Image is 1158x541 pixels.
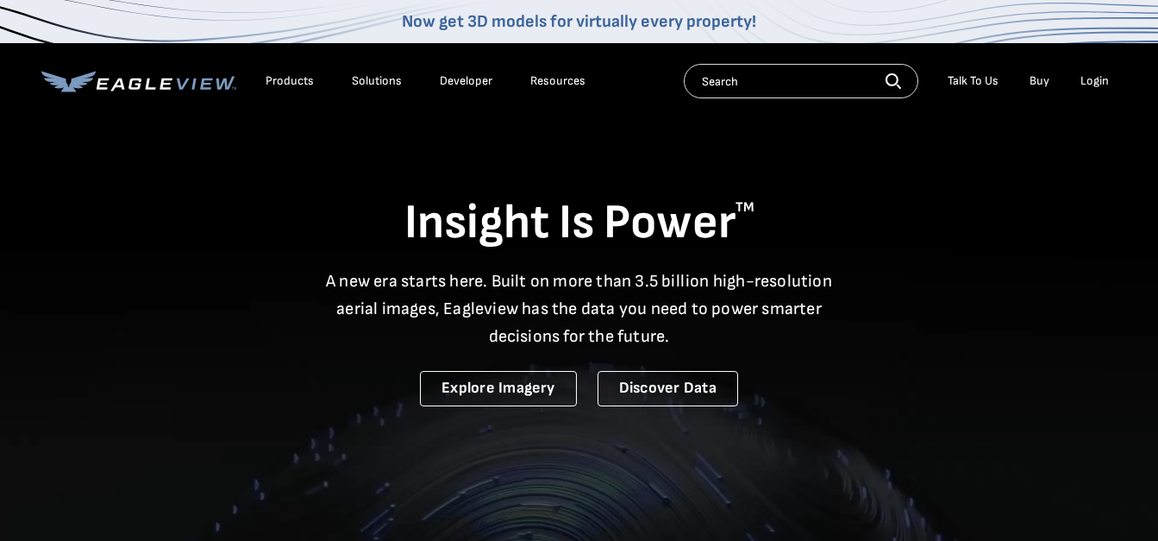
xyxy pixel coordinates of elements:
[598,371,738,406] a: Discover Data
[735,199,754,216] sup: TM
[420,371,577,406] a: Explore Imagery
[1030,73,1049,89] a: Buy
[41,193,1117,254] h1: Insight Is Power
[530,73,585,89] div: Resources
[266,73,314,89] div: Products
[1080,73,1109,89] div: Login
[684,64,918,98] input: Search
[316,267,843,350] p: A new era starts here. Built on more than 3.5 billion high-resolution aerial images, Eagleview ha...
[352,73,402,89] div: Solutions
[948,73,998,89] div: Talk To Us
[440,73,492,89] a: Developer
[402,11,756,32] a: Now get 3D models for virtually every property!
